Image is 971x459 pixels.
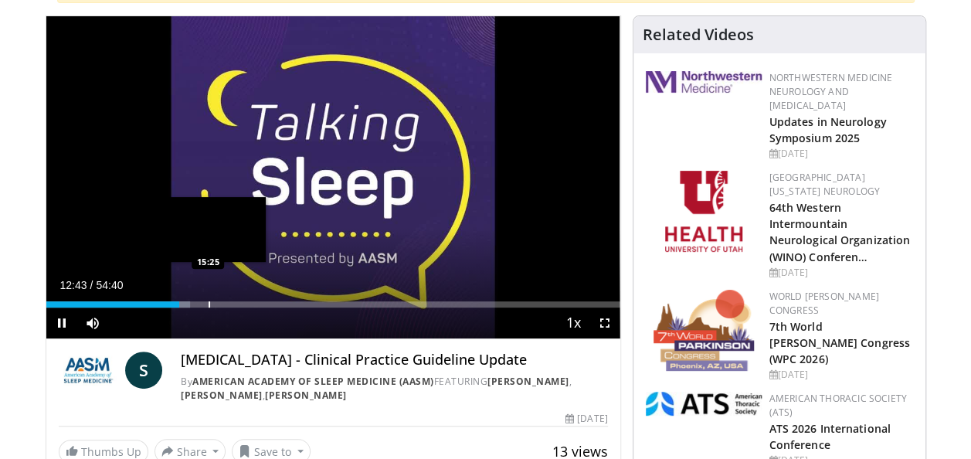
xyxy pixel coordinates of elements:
button: Mute [77,308,108,338]
img: 31f0e357-1e8b-4c70-9a73-47d0d0a8b17d.png.150x105_q85_autocrop_double_scale_upscale_version-0.2.jpg [646,392,762,416]
div: [DATE] [769,147,913,161]
img: image.jpeg [150,197,266,262]
button: Pause [46,308,77,338]
span: 54:40 [96,279,123,291]
div: [DATE] [769,368,913,382]
a: [PERSON_NAME] [181,389,263,402]
button: Playback Rate [558,308,589,338]
img: 2a462fb6-9365-492a-ac79-3166a6f924d8.png.150x105_q85_autocrop_double_scale_upscale_version-0.2.jpg [646,71,762,93]
a: American Thoracic Society (ATS) [769,392,907,419]
div: [DATE] [769,266,913,280]
a: [PERSON_NAME] [265,389,347,402]
a: American Academy of Sleep Medicine (AASM) [192,375,434,388]
video-js: Video Player [46,16,620,339]
a: ATS 2026 International Conference [769,421,891,452]
a: Updates in Neurology Symposium 2025 [769,114,887,145]
img: American Academy of Sleep Medicine (AASM) [59,352,120,389]
div: [DATE] [565,412,607,426]
span: 12:43 [60,279,87,291]
a: 64th Western Intermountain Neurological Organization (WINO) Conferen… [769,200,911,263]
a: 7th World [PERSON_NAME] Congress (WPC 2026) [769,319,910,366]
button: Fullscreen [589,308,620,338]
span: / [90,279,93,291]
a: S [125,352,162,389]
a: [GEOGRAPHIC_DATA][US_STATE] Neurology [769,171,880,198]
img: f6362829-b0a3-407d-a044-59546adfd345.png.150x105_q85_autocrop_double_scale_upscale_version-0.2.png [665,171,742,252]
a: [PERSON_NAME] [487,375,569,388]
div: Progress Bar [46,301,620,308]
h4: Related Videos [643,25,754,44]
a: Northwestern Medicine Neurology and [MEDICAL_DATA] [769,71,893,112]
a: World [PERSON_NAME] Congress [769,290,879,317]
img: 16fe1da8-a9a0-4f15-bd45-1dd1acf19c34.png.150x105_q85_autocrop_double_scale_upscale_version-0.2.png [654,290,754,371]
h4: [MEDICAL_DATA] - Clinical Practice Guideline Update [181,352,607,369]
div: By FEATURING , , [181,375,607,403]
